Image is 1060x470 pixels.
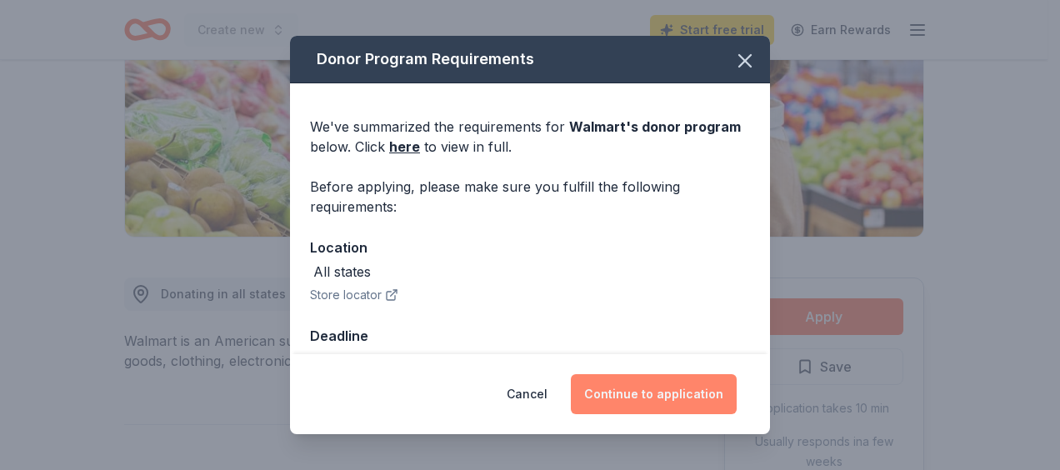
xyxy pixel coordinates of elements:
div: Location [310,237,750,258]
span: Walmart 's donor program [569,118,741,135]
a: here [389,137,420,157]
button: Cancel [507,374,547,414]
button: Store locator [310,285,398,305]
div: We've summarized the requirements for below. Click to view in full. [310,117,750,157]
div: Deadline [310,325,750,347]
div: Before applying, please make sure you fulfill the following requirements: [310,177,750,217]
div: Donor Program Requirements [290,36,770,83]
button: Continue to application [571,374,737,414]
div: All states [313,262,371,282]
